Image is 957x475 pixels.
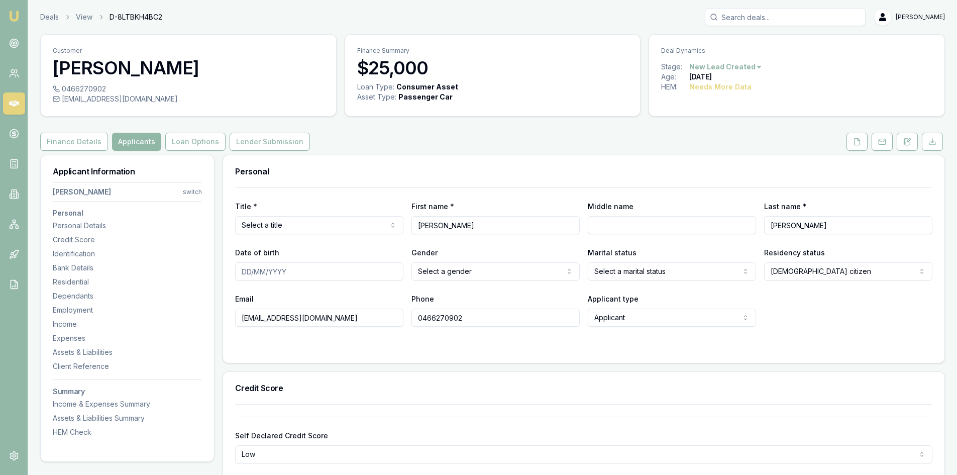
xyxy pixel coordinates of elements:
div: Credit Score [53,235,202,245]
div: HEM: [661,82,689,92]
a: View [76,12,92,22]
div: 0466270902 [53,84,324,94]
div: Needs More Data [689,82,752,92]
label: Middle name [588,202,633,211]
img: emu-icon-u.png [8,10,20,22]
p: Finance Summary [357,47,628,55]
div: Client Reference [53,361,202,371]
input: 0431 234 567 [411,309,580,327]
h3: Credit Score [235,384,932,392]
label: Marital status [588,248,636,257]
label: Phone [411,295,434,303]
div: Stage: [661,62,689,72]
button: Applicants [112,133,161,151]
input: DD/MM/YYYY [235,262,403,280]
label: First name * [411,202,454,211]
div: HEM Check [53,427,202,437]
a: Lender Submission [228,133,312,151]
label: Date of birth [235,248,279,257]
input: Search deals [705,8,866,26]
div: [DATE] [689,72,712,82]
div: Passenger Car [398,92,453,102]
span: D-8LTBKH4BC2 [110,12,162,22]
div: [EMAIL_ADDRESS][DOMAIN_NAME] [53,94,324,104]
div: Assets & Liabilities Summary [53,413,202,423]
label: Self Declared Credit Score [235,431,328,440]
div: Income [53,319,202,329]
button: New Lead Created [689,62,763,72]
a: Loan Options [163,133,228,151]
h3: [PERSON_NAME] [53,58,324,78]
div: Income & Expenses Summary [53,399,202,409]
div: Residential [53,277,202,287]
label: Applicant type [588,295,639,303]
h3: Applicant Information [53,167,202,175]
a: Deals [40,12,59,22]
p: Deal Dynamics [661,47,932,55]
div: Employment [53,305,202,315]
a: Finance Details [40,133,110,151]
h3: Summary [53,388,202,395]
label: Gender [411,248,438,257]
h3: $25,000 [357,58,628,78]
button: Finance Details [40,133,108,151]
div: Dependants [53,291,202,301]
div: Loan Type: [357,82,394,92]
div: [PERSON_NAME] [53,187,111,197]
div: Consumer Asset [396,82,458,92]
div: Age: [661,72,689,82]
h3: Personal [53,210,202,217]
h3: Personal [235,167,932,175]
label: Last name * [764,202,807,211]
div: Asset Type : [357,92,396,102]
label: Email [235,295,254,303]
p: Customer [53,47,324,55]
div: Identification [53,249,202,259]
button: Lender Submission [230,133,310,151]
label: Residency status [764,248,825,257]
div: Assets & Liabilities [53,347,202,357]
label: Title * [235,202,257,211]
span: [PERSON_NAME] [896,13,945,21]
nav: breadcrumb [40,12,162,22]
a: Applicants [110,133,163,151]
div: Bank Details [53,263,202,273]
div: Expenses [53,333,202,343]
button: Loan Options [165,133,226,151]
div: switch [183,188,202,196]
div: Personal Details [53,221,202,231]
